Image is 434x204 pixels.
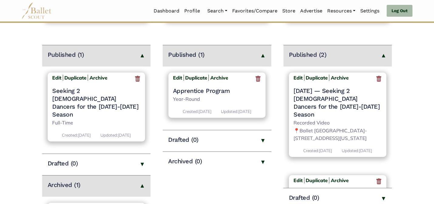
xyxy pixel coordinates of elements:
span: Updated: [342,148,359,153]
b: Edit [293,177,303,183]
a: Log Out [387,5,412,17]
h4: Drafted (0) [289,194,319,202]
span: Created: [183,109,198,114]
b: Edit [293,75,303,81]
a: Settings [358,5,382,17]
a: Seeking 2 [DEMOGRAPHIC_DATA] Dancers for the [DATE]-[DATE] Season [52,87,141,118]
a: Search [205,5,230,17]
h4: Drafted (0) [48,159,78,167]
a: Edit [173,75,184,81]
span: Updated: [100,132,118,138]
span: Created: [303,148,319,153]
a: Edit [293,177,304,183]
a: Store [280,5,298,17]
span: Created: [62,132,78,138]
h4: Drafted (0) [168,136,198,144]
b: Edit [52,75,61,81]
p: [DATE] [221,108,251,115]
a: Apprentice Program [173,87,261,95]
span: — Seeking 2 [DEMOGRAPHIC_DATA] Dancers for the [DATE]-[DATE] Season [293,87,380,118]
a: Favorites/Compare [230,5,280,17]
h4: Published (1) [48,51,84,59]
a: Archive [329,177,349,183]
p: [DATE] [100,132,131,138]
a: Dashboard [151,5,182,17]
a: Edit [293,75,304,81]
a: Archive [209,75,228,81]
b: Archive [331,75,349,81]
p: [DATE] [342,147,372,154]
h4: Published (1) [168,51,205,59]
p: Full-Time [52,119,141,127]
p: [DATE] [303,147,332,154]
h4: Archived (1) [48,181,80,189]
b: Edit [173,75,182,81]
b: Archive [210,75,228,81]
a: Duplicate [306,75,328,81]
a: Advertise [298,5,325,17]
a: [DATE] — Seeking 2 [DEMOGRAPHIC_DATA] Dancers for the [DATE]-[DATE] Season [293,87,382,118]
p: Recorded Video 📍Ballet [GEOGRAPHIC_DATA]-[STREET_ADDRESS][US_STATE] [293,119,382,142]
a: Duplicate [64,75,86,81]
a: Resources [325,5,358,17]
p: [DATE] [62,132,91,138]
a: Archive [329,75,349,81]
a: Archive [88,75,107,81]
p: Year-Round [173,95,261,103]
a: Profile [182,5,202,17]
h4: Published (2) [289,51,327,59]
a: Duplicate [185,75,207,81]
b: Archive [90,75,107,81]
p: [DATE] [183,108,212,115]
a: Edit [52,75,63,81]
b: Archive [331,177,349,183]
h4: Archived (0) [168,157,202,165]
span: Updated: [221,109,238,114]
h4: [DATE] [293,87,382,118]
a: Duplicate [306,177,328,183]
